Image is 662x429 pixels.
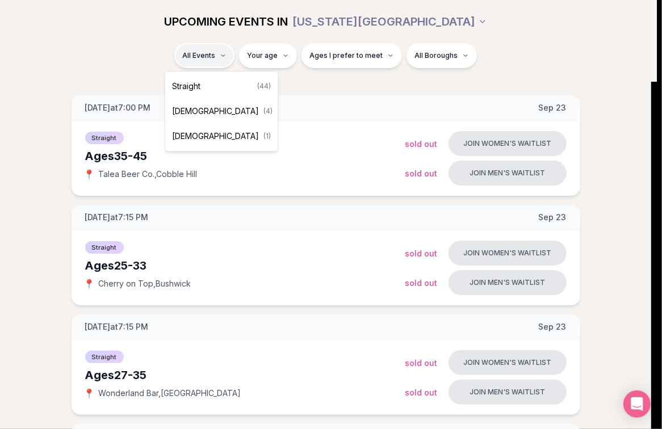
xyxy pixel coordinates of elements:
span: [DEMOGRAPHIC_DATA] [172,106,259,117]
span: [DEMOGRAPHIC_DATA] [172,131,259,142]
span: Straight [172,81,200,92]
span: ( 1 ) [263,132,271,141]
span: ( 4 ) [263,107,273,116]
span: ( 44 ) [257,82,271,91]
